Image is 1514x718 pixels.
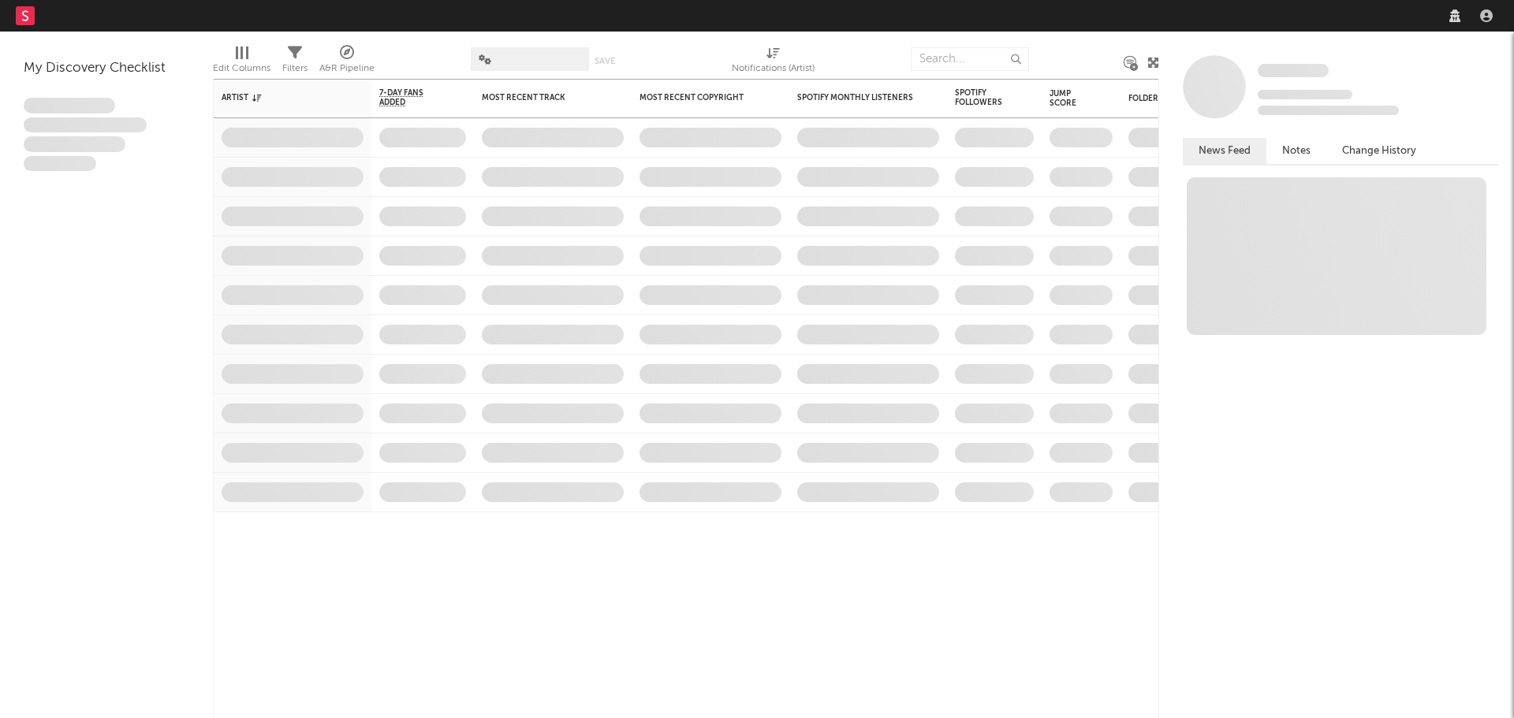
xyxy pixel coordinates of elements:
[1258,106,1399,115] span: 0 fans last week
[213,59,270,78] div: Edit Columns
[319,39,375,85] div: A&R Pipeline
[319,59,375,78] div: A&R Pipeline
[1258,64,1329,77] span: Some Artist
[732,39,815,85] div: Notifications (Artist)
[1258,90,1352,99] span: Tracking Since: [DATE]
[282,59,308,78] div: Filters
[1050,89,1089,108] div: Jump Score
[1128,94,1247,103] div: Folders
[640,93,758,102] div: Most Recent Copyright
[24,117,147,133] span: Integer aliquet in purus et
[379,88,442,107] span: 7-Day Fans Added
[24,136,125,152] span: Praesent ac interdum
[24,59,189,78] div: My Discovery Checklist
[222,93,340,102] div: Artist
[1258,63,1329,79] a: Some Artist
[282,39,308,85] div: Filters
[1266,138,1326,164] button: Notes
[911,47,1029,71] input: Search...
[24,98,115,113] span: Lorem ipsum dolor
[1326,138,1432,164] button: Change History
[595,57,615,65] button: Save
[24,156,96,172] span: Aliquam viverra
[213,39,270,85] div: Edit Columns
[732,59,815,78] div: Notifications (Artist)
[797,93,915,102] div: Spotify Monthly Listeners
[1183,138,1266,164] button: News Feed
[955,88,1010,107] div: Spotify Followers
[482,93,600,102] div: Most Recent Track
